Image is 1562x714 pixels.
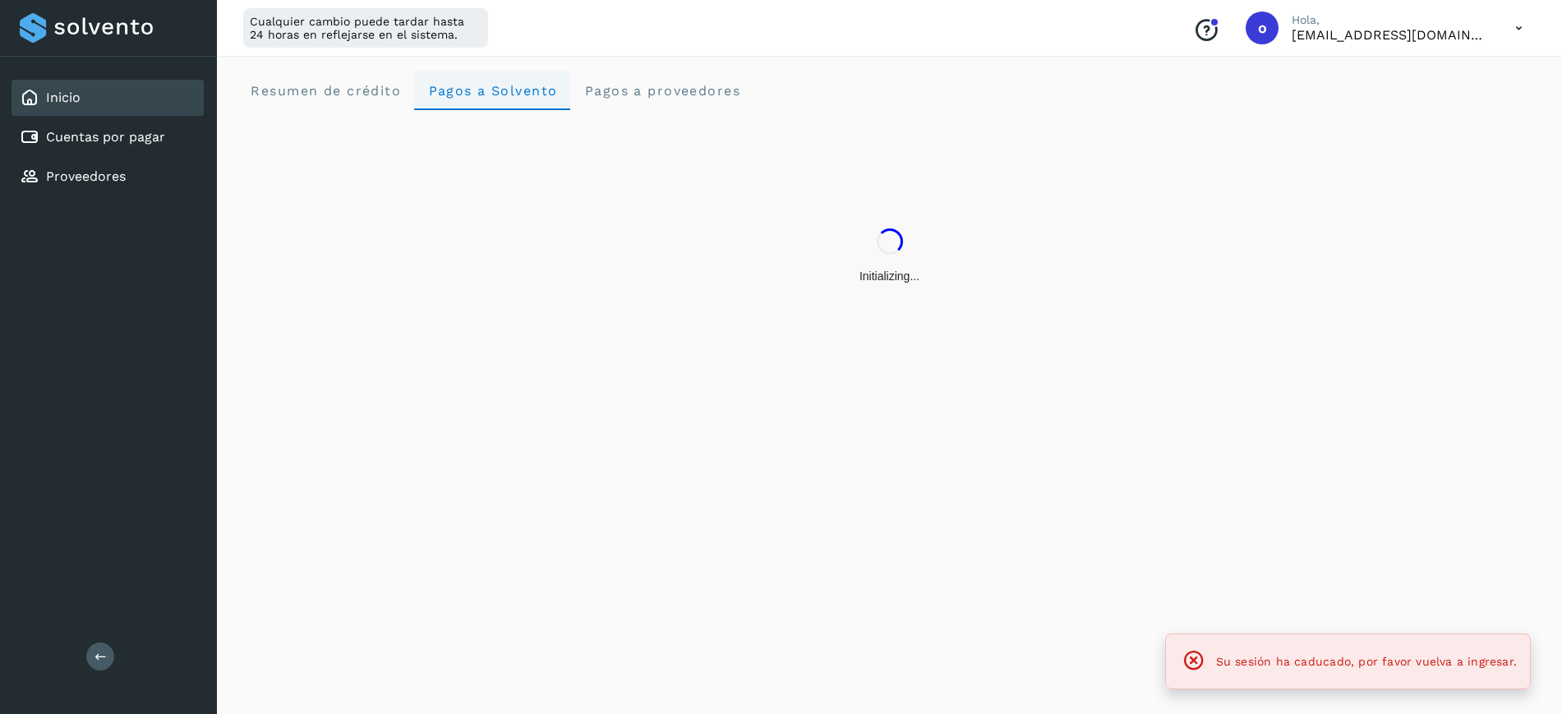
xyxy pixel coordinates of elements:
span: Pagos a proveedores [583,83,740,99]
div: Proveedores [12,159,204,195]
div: Cualquier cambio puede tardar hasta 24 horas en reflejarse en el sistema. [243,8,488,48]
p: orlando@rfllogistics.com.mx [1292,27,1489,43]
span: Su sesión ha caducado, por favor vuelva a ingresar. [1216,655,1517,668]
span: Resumen de crédito [250,83,401,99]
a: Cuentas por pagar [46,129,165,145]
a: Inicio [46,90,81,105]
div: Inicio [12,80,204,116]
a: Proveedores [46,168,126,184]
div: Cuentas por pagar [12,119,204,155]
span: Pagos a Solvento [427,83,557,99]
p: Hola, [1292,13,1489,27]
